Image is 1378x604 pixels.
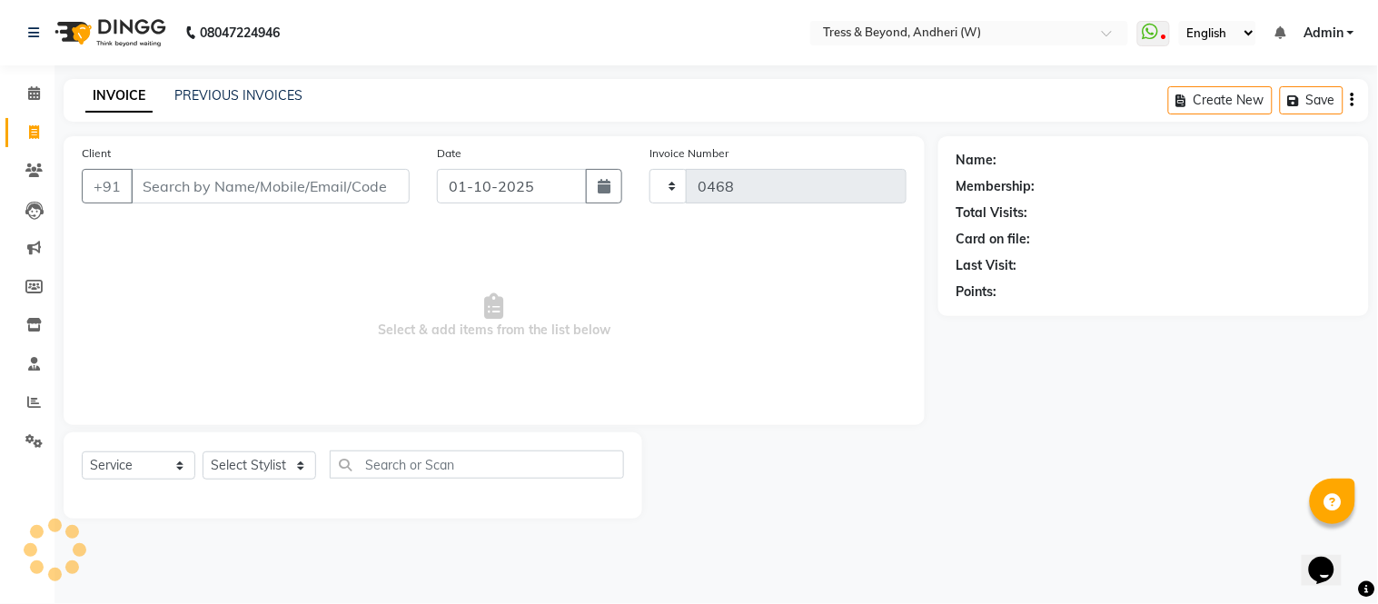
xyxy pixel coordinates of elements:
[330,451,624,479] input: Search or Scan
[1168,86,1273,114] button: Create New
[174,87,302,104] a: PREVIOUS INVOICES
[1302,531,1360,586] iframe: chat widget
[82,145,111,162] label: Client
[957,282,997,302] div: Points:
[82,225,907,407] span: Select & add items from the list below
[957,177,1036,196] div: Membership:
[85,80,153,113] a: INVOICE
[957,230,1031,249] div: Card on file:
[437,145,461,162] label: Date
[131,169,410,203] input: Search by Name/Mobile/Email/Code
[82,169,133,203] button: +91
[1280,86,1343,114] button: Save
[957,203,1028,223] div: Total Visits:
[46,7,171,58] img: logo
[957,256,1017,275] div: Last Visit:
[1304,24,1343,43] span: Admin
[649,145,729,162] label: Invoice Number
[200,7,280,58] b: 08047224946
[957,151,997,170] div: Name:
